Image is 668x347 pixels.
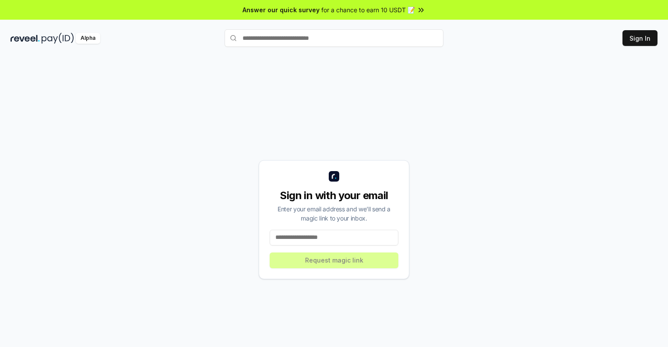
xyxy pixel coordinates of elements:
[329,171,339,182] img: logo_small
[243,5,320,14] span: Answer our quick survey
[270,189,398,203] div: Sign in with your email
[11,33,40,44] img: reveel_dark
[270,204,398,223] div: Enter your email address and we’ll send a magic link to your inbox.
[42,33,74,44] img: pay_id
[321,5,415,14] span: for a chance to earn 10 USDT 📝
[622,30,657,46] button: Sign In
[76,33,100,44] div: Alpha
